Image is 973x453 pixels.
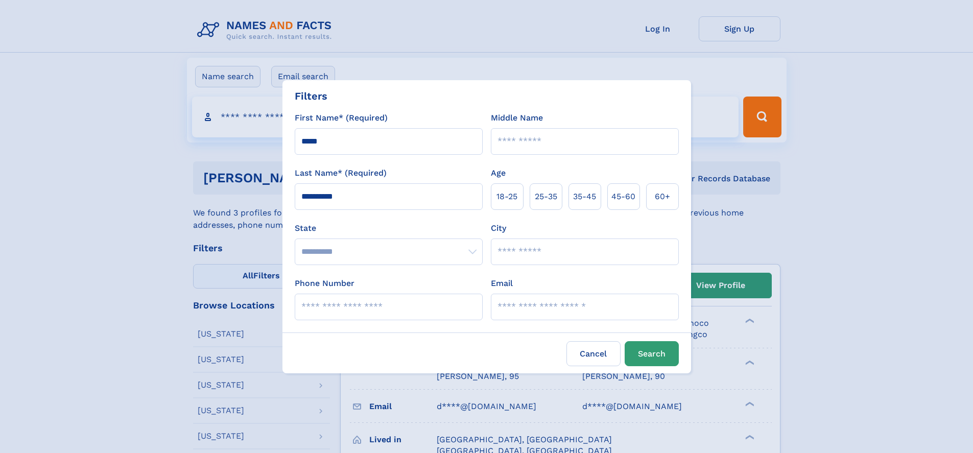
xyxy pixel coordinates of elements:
[295,277,354,290] label: Phone Number
[295,112,388,124] label: First Name* (Required)
[491,277,513,290] label: Email
[496,190,517,203] span: 18‑25
[295,88,327,104] div: Filters
[491,112,543,124] label: Middle Name
[611,190,635,203] span: 45‑60
[655,190,670,203] span: 60+
[573,190,596,203] span: 35‑45
[625,341,679,366] button: Search
[295,222,483,234] label: State
[566,341,621,366] label: Cancel
[491,222,506,234] label: City
[295,167,387,179] label: Last Name* (Required)
[491,167,506,179] label: Age
[535,190,557,203] span: 25‑35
